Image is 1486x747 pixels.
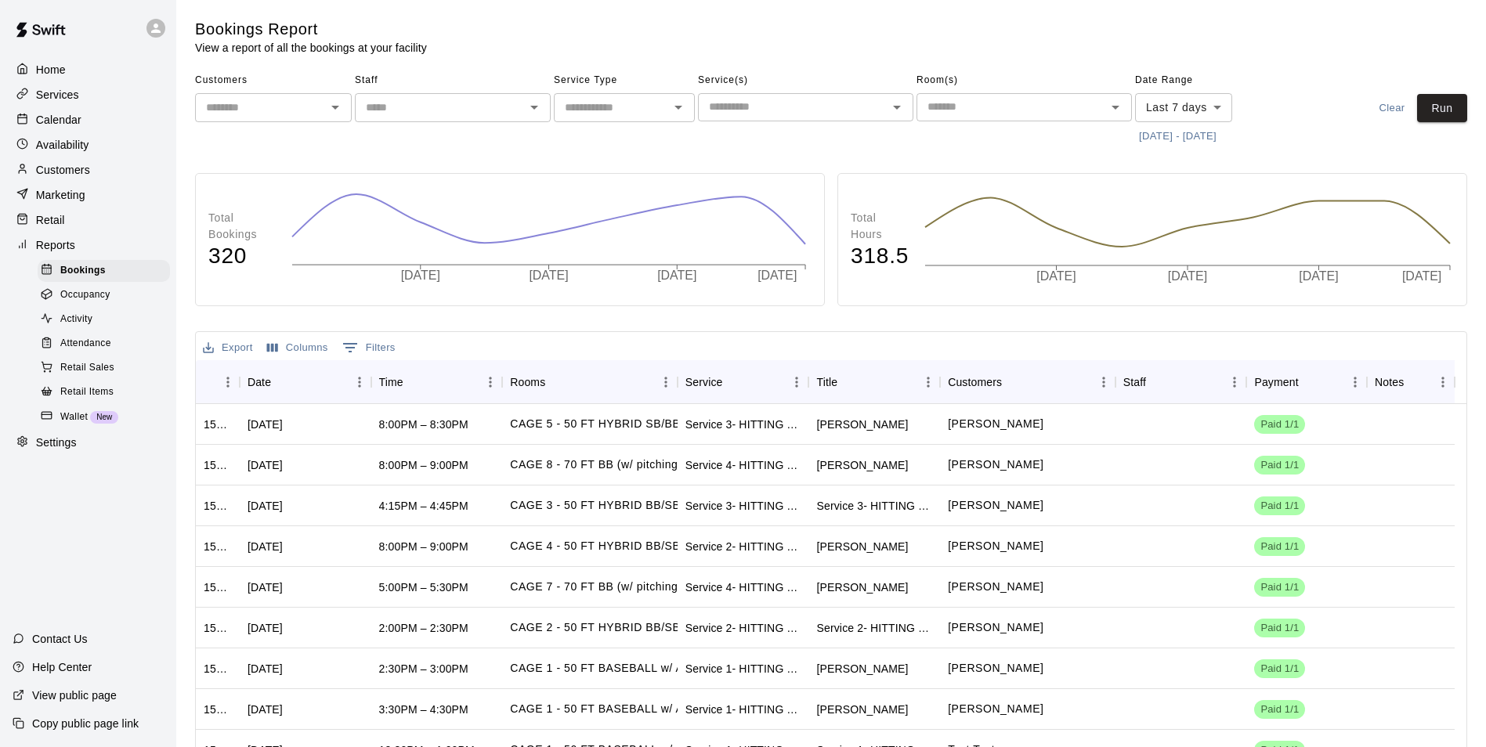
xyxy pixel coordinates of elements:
[1254,417,1305,432] span: Paid 1/1
[816,457,908,473] div: Tatum Donofrio
[510,660,740,677] p: CAGE 1 - 50 FT BASEBALL w/ Auto Feeder
[204,457,232,473] div: 1510126
[248,661,283,677] div: Thu, Oct 09, 2025
[948,497,1043,514] p: Michael Norton
[816,498,932,514] div: Service 3- HITTING TUNNEL RENTAL - 50ft Softball
[837,371,859,393] button: Sort
[204,579,232,595] div: 1510005
[13,133,164,157] a: Availability
[60,336,111,352] span: Attendance
[723,371,745,393] button: Sort
[510,360,545,404] div: Rooms
[248,498,283,514] div: Thu, Oct 09, 2025
[1343,370,1367,394] button: Menu
[36,435,77,450] p: Settings
[248,579,283,595] div: Thu, Oct 09, 2025
[510,497,680,514] p: CAGE 3 - 50 FT HYBRID BB/SB
[1402,270,1441,283] tspan: [DATE]
[208,243,276,270] h4: 320
[1254,662,1305,677] span: Paid 1/1
[948,579,1043,595] p: Hunter Mirata
[510,456,721,473] p: CAGE 8 - 70 FT BB (w/ pitching mound)
[1135,93,1232,122] div: Last 7 days
[379,498,468,514] div: 4:15PM – 4:45PM
[90,413,118,421] span: New
[38,308,176,332] a: Activity
[379,360,403,404] div: Time
[816,620,932,636] div: Service 2- HITTING TUNNEL RENTAL - 50ft Baseball
[13,83,164,106] a: Services
[1223,370,1246,394] button: Menu
[685,579,801,595] div: Service 4- HITTING TUNNEL RENTAL - 70ft Baseball
[1168,270,1207,283] tspan: [DATE]
[36,87,79,103] p: Services
[248,417,283,432] div: Thu, Oct 09, 2025
[685,661,801,677] div: Service 1- HITTING TUNNEL RENTAL - 50ft Baseball w/ Auto/Manual Feeder
[36,62,66,78] p: Home
[13,58,164,81] div: Home
[338,335,400,360] button: Show filters
[1254,621,1305,636] span: Paid 1/1
[324,96,346,118] button: Open
[36,112,81,128] p: Calendar
[948,701,1043,717] p: Reeves Dotson
[248,360,271,404] div: Date
[1123,360,1146,404] div: Staff
[685,702,801,717] div: Service 1- HITTING TUNNEL RENTAL - 50ft Baseball w/ Auto/Manual Feeder
[816,661,908,677] div: Nick Lekousis
[510,701,740,717] p: CAGE 1 - 50 FT BASEBALL w/ Auto Feeder
[940,360,1115,404] div: Customers
[948,538,1043,554] p: Jameson Sherratt
[13,431,164,454] a: Settings
[510,538,680,554] p: CAGE 4 - 50 FT HYBRID BB/SB
[248,457,283,473] div: Thu, Oct 09, 2025
[678,360,809,404] div: Service
[248,539,283,554] div: Thu, Oct 09, 2025
[38,284,170,306] div: Occupancy
[348,370,371,394] button: Menu
[654,370,678,394] button: Menu
[38,357,170,379] div: Retail Sales
[685,457,801,473] div: Service 4- HITTING TUNNEL RENTAL - 70ft Baseball
[240,360,371,404] div: Date
[204,498,232,514] div: 1510112
[36,212,65,228] p: Retail
[379,702,468,717] div: 3:30PM – 4:30PM
[199,336,257,360] button: Export
[32,716,139,731] p: Copy public page link
[816,579,908,595] div: Hunter Mirata
[38,260,170,282] div: Bookings
[38,283,176,307] a: Occupancy
[60,312,92,327] span: Activity
[685,498,801,514] div: Service 3- HITTING TUNNEL RENTAL - 50ft Softball
[1092,370,1115,394] button: Menu
[13,158,164,182] a: Customers
[1002,371,1024,393] button: Sort
[917,68,1132,93] span: Room(s)
[379,457,468,473] div: 8:00PM – 9:00PM
[658,269,697,283] tspan: [DATE]
[523,96,545,118] button: Open
[530,269,569,283] tspan: [DATE]
[948,360,1002,404] div: Customers
[948,619,1043,636] p: Ava Bueno
[401,269,440,283] tspan: [DATE]
[13,233,164,257] a: Reports
[32,687,117,703] p: View public page
[1254,499,1305,514] span: Paid 1/1
[554,68,695,93] span: Service Type
[379,417,468,432] div: 8:00PM – 8:30PM
[36,162,90,178] p: Customers
[204,702,232,717] div: 1509835
[60,263,106,279] span: Bookings
[36,187,85,203] p: Marketing
[13,183,164,207] a: Marketing
[545,371,567,393] button: Sort
[685,539,801,554] div: Service 2- HITTING TUNNEL RENTAL - 50ft Baseball
[1246,360,1367,404] div: Payment
[698,68,913,93] span: Service(s)
[948,416,1043,432] p: Ava Graham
